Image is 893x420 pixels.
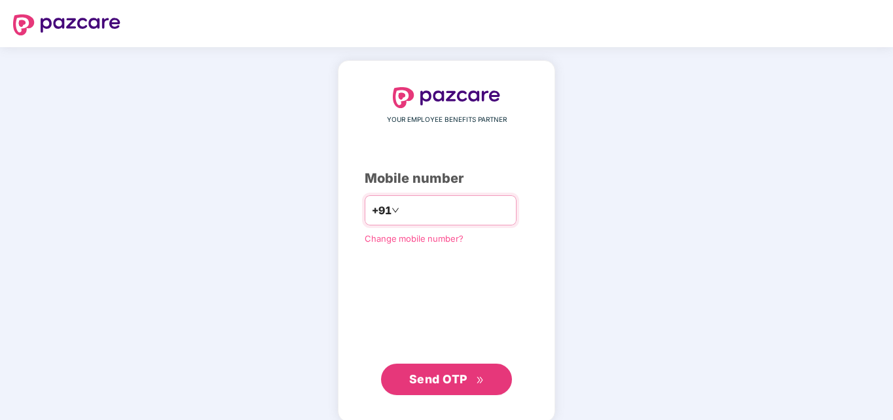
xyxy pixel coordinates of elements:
[372,202,392,219] span: +91
[409,372,467,386] span: Send OTP
[476,376,484,385] span: double-right
[387,115,507,125] span: YOUR EMPLOYEE BENEFITS PARTNER
[13,14,120,35] img: logo
[381,364,512,395] button: Send OTPdouble-right
[365,168,528,189] div: Mobile number
[392,206,399,214] span: down
[393,87,500,108] img: logo
[365,233,464,244] a: Change mobile number?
